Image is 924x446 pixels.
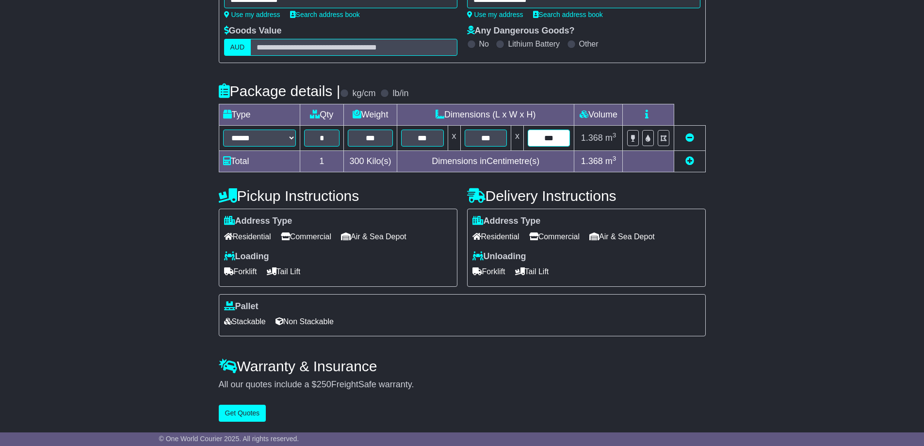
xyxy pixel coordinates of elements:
h4: Warranty & Insurance [219,358,706,374]
div: All our quotes include a $ FreightSafe warranty. [219,380,706,390]
label: Other [579,39,599,49]
td: 1 [300,151,344,172]
span: Stackable [224,314,266,329]
button: Get Quotes [219,405,266,422]
span: Air & Sea Depot [341,229,406,244]
span: Commercial [281,229,331,244]
a: Search address book [290,11,360,18]
label: Address Type [224,216,292,227]
label: Lithium Battery [508,39,560,49]
td: Volume [574,104,623,126]
a: Use my address [224,11,280,18]
td: Dimensions in Centimetre(s) [397,151,574,172]
label: Loading [224,251,269,262]
span: Residential [224,229,271,244]
label: lb/in [392,88,408,99]
td: x [511,126,523,151]
span: 300 [350,156,364,166]
sup: 3 [613,132,616,139]
label: Goods Value [224,26,282,36]
td: Dimensions (L x W x H) [397,104,574,126]
td: Kilo(s) [344,151,397,172]
a: Add new item [685,156,694,166]
sup: 3 [613,155,616,162]
span: Tail Lift [267,264,301,279]
label: kg/cm [352,88,375,99]
label: AUD [224,39,251,56]
span: Air & Sea Depot [589,229,655,244]
td: Qty [300,104,344,126]
label: Address Type [472,216,541,227]
span: m [605,133,616,143]
td: Weight [344,104,397,126]
span: Forklift [472,264,505,279]
span: m [605,156,616,166]
span: Residential [472,229,519,244]
span: Tail Lift [515,264,549,279]
span: 250 [317,380,331,389]
label: No [479,39,489,49]
td: x [448,126,460,151]
td: Type [219,104,300,126]
span: Non Stackable [276,314,334,329]
label: Any Dangerous Goods? [467,26,575,36]
a: Search address book [533,11,603,18]
td: Total [219,151,300,172]
a: Remove this item [685,133,694,143]
a: Use my address [467,11,523,18]
span: 1.368 [581,133,603,143]
span: Commercial [529,229,580,244]
label: Unloading [472,251,526,262]
h4: Pickup Instructions [219,188,457,204]
h4: Delivery Instructions [467,188,706,204]
span: 1.368 [581,156,603,166]
label: Pallet [224,301,259,312]
h4: Package details | [219,83,340,99]
span: © One World Courier 2025. All rights reserved. [159,435,299,443]
span: Forklift [224,264,257,279]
